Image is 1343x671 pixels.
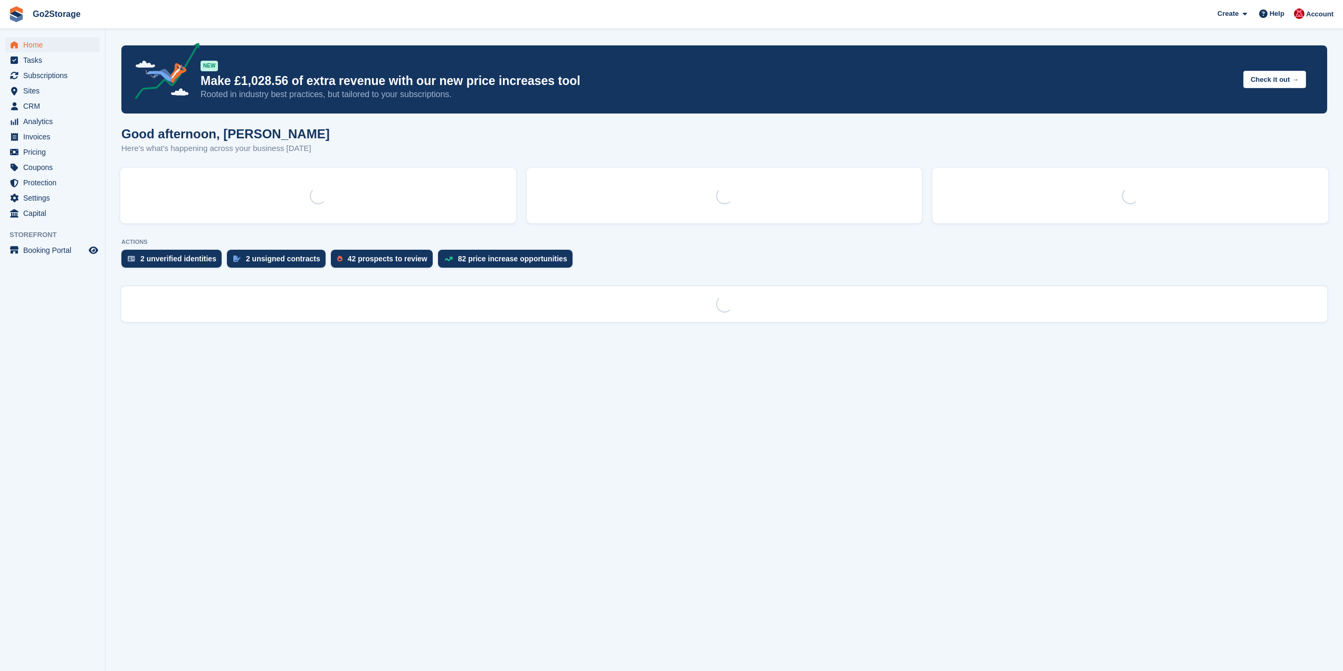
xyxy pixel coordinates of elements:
[5,129,100,144] a: menu
[348,254,427,263] div: 42 prospects to review
[23,243,87,258] span: Booking Portal
[5,243,100,258] a: menu
[23,37,87,52] span: Home
[438,250,578,273] a: 82 price increase opportunities
[23,53,87,68] span: Tasks
[1306,9,1334,20] span: Account
[5,68,100,83] a: menu
[5,53,100,68] a: menu
[87,244,100,257] a: Preview store
[337,256,342,262] img: prospect-51fa495bee0391a8d652442698ab0144808aea92771e9ea1ae160a38d050c398.svg
[23,191,87,205] span: Settings
[5,191,100,205] a: menu
[8,6,24,22] img: stora-icon-8386f47178a22dfd0bd8f6a31ec36ba5ce8667c1dd55bd0f319d3a0aa187defe.svg
[23,145,87,159] span: Pricing
[201,61,218,71] div: NEW
[331,250,438,273] a: 42 prospects to review
[23,129,87,144] span: Invoices
[5,99,100,114] a: menu
[28,5,85,23] a: Go2Storage
[5,145,100,159] a: menu
[5,206,100,221] a: menu
[121,143,330,155] p: Here's what's happening across your business [DATE]
[1217,8,1239,19] span: Create
[128,256,135,262] img: verify_identity-adf6edd0f0f0b5bbfe63781bf79b02c33cf7c696d77639b501bdc392416b5a36.svg
[201,89,1235,100] p: Rooted in industry best practices, but tailored to your subscriptions.
[121,127,330,141] h1: Good afternoon, [PERSON_NAME]
[227,250,331,273] a: 2 unsigned contracts
[23,68,87,83] span: Subscriptions
[9,230,105,240] span: Storefront
[1243,71,1306,88] button: Check it out →
[5,160,100,175] a: menu
[5,175,100,190] a: menu
[444,257,453,261] img: price_increase_opportunities-93ffe204e8149a01c8c9dc8f82e8f89637d9d84a8eef4429ea346261dce0b2c0.svg
[458,254,567,263] div: 82 price increase opportunities
[140,254,216,263] div: 2 unverified identities
[5,114,100,129] a: menu
[201,73,1235,89] p: Make £1,028.56 of extra revenue with our new price increases tool
[121,239,1327,245] p: ACTIONS
[126,43,200,103] img: price-adjustments-announcement-icon-8257ccfd72463d97f412b2fc003d46551f7dbcb40ab6d574587a9cd5c0d94...
[23,99,87,114] span: CRM
[5,83,100,98] a: menu
[23,175,87,190] span: Protection
[246,254,320,263] div: 2 unsigned contracts
[121,250,227,273] a: 2 unverified identities
[5,37,100,52] a: menu
[23,114,87,129] span: Analytics
[233,256,241,262] img: contract_signature_icon-13c848040528278c33f63329250d36e43548de30e8caae1d1a13099fd9432cc5.svg
[1270,8,1284,19] span: Help
[23,83,87,98] span: Sites
[1294,8,1304,19] img: James Pearson
[23,160,87,175] span: Coupons
[23,206,87,221] span: Capital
